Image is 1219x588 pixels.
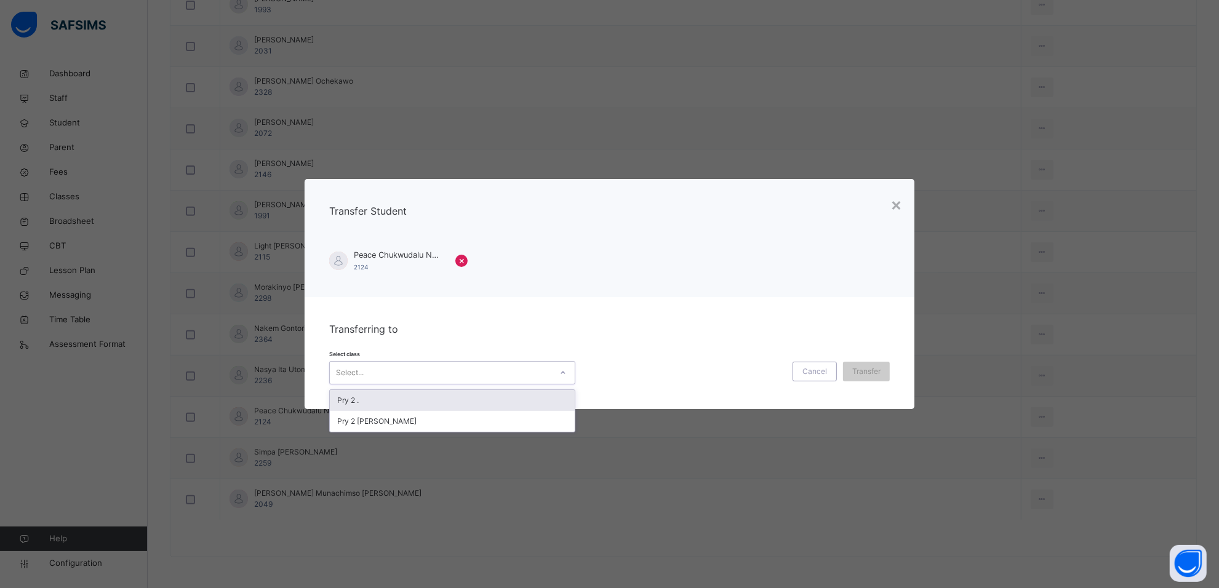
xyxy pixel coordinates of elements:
[802,366,827,377] span: Cancel
[329,351,360,357] span: Select class
[354,263,368,271] span: 2124
[330,411,575,432] div: Pry 2 [PERSON_NAME]
[1170,545,1207,582] button: Open asap
[329,205,407,217] span: Transfer Student
[336,361,364,384] div: Select...
[354,249,443,261] span: Peace Chukwudalu Ndobu
[852,366,881,377] span: Transfer
[890,191,902,217] div: ×
[330,390,575,411] div: Pry 2 .
[458,253,465,268] span: ×
[329,323,398,335] span: Transferring to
